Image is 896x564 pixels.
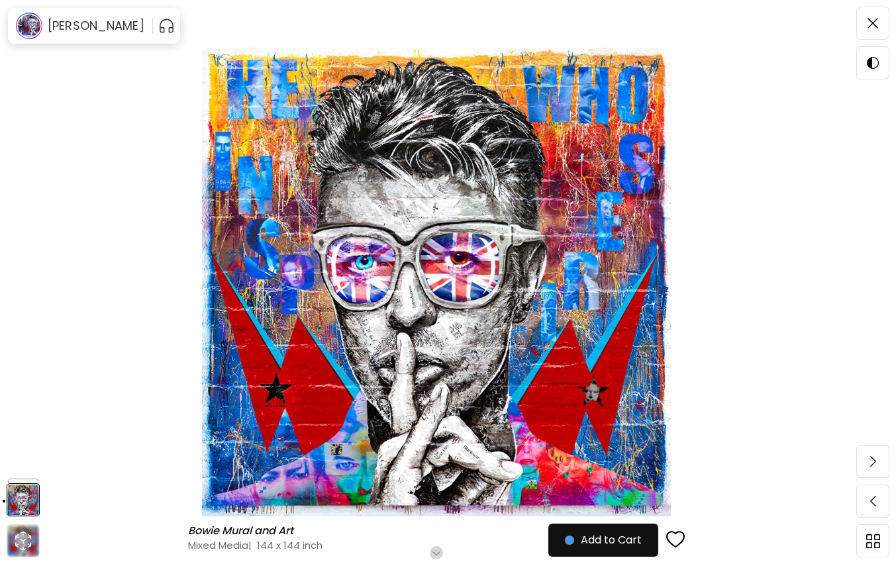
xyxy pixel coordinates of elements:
span: Add to Cart [565,532,642,548]
h4: Mixed Media | 144 x 144 inch [188,538,578,552]
button: pauseOutline IconGradient Icon [158,15,175,36]
div: animation [13,530,34,551]
button: favorites [658,522,693,558]
h6: [PERSON_NAME] [48,18,144,34]
button: Add to Cart [548,524,658,557]
h6: Bowie Mural and Art [188,524,297,538]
